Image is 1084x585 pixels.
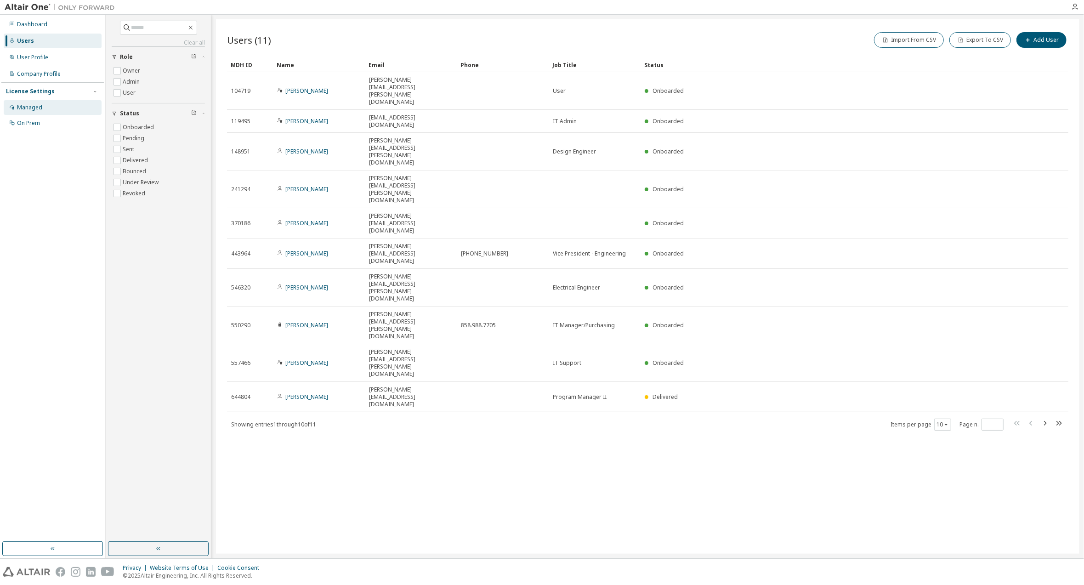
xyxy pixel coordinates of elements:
[17,37,34,45] div: Users
[653,185,684,193] span: Onboarded
[553,250,626,257] span: Vice President - Engineering
[123,564,150,572] div: Privacy
[285,250,328,257] a: [PERSON_NAME]
[123,572,265,579] p: © 2025 Altair Engineering, Inc. All Rights Reserved.
[120,110,139,117] span: Status
[653,87,684,95] span: Onboarded
[123,166,148,177] label: Bounced
[285,321,328,329] a: [PERSON_NAME]
[461,322,496,329] span: 858.988.7705
[553,148,596,155] span: Design Engineer
[123,188,147,199] label: Revoked
[123,87,137,98] label: User
[369,386,453,408] span: [PERSON_NAME][EMAIL_ADDRESS][DOMAIN_NAME]
[231,220,250,227] span: 370186
[891,419,951,431] span: Items per page
[653,359,684,367] span: Onboarded
[231,322,250,329] span: 550290
[369,311,453,340] span: [PERSON_NAME][EMAIL_ADDRESS][PERSON_NAME][DOMAIN_NAME]
[231,359,250,367] span: 557466
[101,567,114,577] img: youtube.svg
[112,39,205,46] a: Clear all
[553,359,581,367] span: IT Support
[285,359,328,367] a: [PERSON_NAME]
[56,567,65,577] img: facebook.svg
[369,137,453,166] span: [PERSON_NAME][EMAIL_ADDRESS][PERSON_NAME][DOMAIN_NAME]
[874,32,944,48] button: Import From CSV
[3,567,50,577] img: altair_logo.svg
[17,104,42,111] div: Managed
[1016,32,1067,48] button: Add User
[553,87,566,95] span: User
[123,144,136,155] label: Sent
[653,148,684,155] span: Onboarded
[553,284,600,291] span: Electrical Engineer
[285,87,328,95] a: [PERSON_NAME]
[86,567,96,577] img: linkedin.svg
[285,117,328,125] a: [PERSON_NAME]
[369,273,453,302] span: [PERSON_NAME][EMAIL_ADDRESS][PERSON_NAME][DOMAIN_NAME]
[231,118,250,125] span: 119495
[123,122,156,133] label: Onboarded
[285,219,328,227] a: [PERSON_NAME]
[6,88,55,95] div: License Settings
[231,148,250,155] span: 148951
[553,118,577,125] span: IT Admin
[461,250,508,257] span: [PHONE_NUMBER]
[653,393,678,401] span: Delivered
[191,110,197,117] span: Clear filter
[460,57,545,72] div: Phone
[644,57,1021,72] div: Status
[653,219,684,227] span: Onboarded
[123,177,160,188] label: Under Review
[17,119,40,127] div: On Prem
[5,3,119,12] img: Altair One
[653,117,684,125] span: Onboarded
[231,420,316,428] span: Showing entries 1 through 10 of 11
[553,322,615,329] span: IT Manager/Purchasing
[653,284,684,291] span: Onboarded
[123,76,142,87] label: Admin
[285,393,328,401] a: [PERSON_NAME]
[112,103,205,124] button: Status
[123,133,146,144] label: Pending
[120,53,133,61] span: Role
[231,57,269,72] div: MDH ID
[369,348,453,378] span: [PERSON_NAME][EMAIL_ADDRESS][PERSON_NAME][DOMAIN_NAME]
[112,47,205,67] button: Role
[285,185,328,193] a: [PERSON_NAME]
[959,419,1004,431] span: Page n.
[231,186,250,193] span: 241294
[227,34,271,46] span: Users (11)
[285,284,328,291] a: [PERSON_NAME]
[17,21,47,28] div: Dashboard
[369,76,453,106] span: [PERSON_NAME][EMAIL_ADDRESS][PERSON_NAME][DOMAIN_NAME]
[17,54,48,61] div: User Profile
[369,114,453,129] span: [EMAIL_ADDRESS][DOMAIN_NAME]
[231,87,250,95] span: 104719
[552,57,637,72] div: Job Title
[369,243,453,265] span: [PERSON_NAME][EMAIL_ADDRESS][DOMAIN_NAME]
[123,155,150,166] label: Delivered
[653,321,684,329] span: Onboarded
[949,32,1011,48] button: Export To CSV
[17,70,61,78] div: Company Profile
[217,564,265,572] div: Cookie Consent
[277,57,361,72] div: Name
[71,567,80,577] img: instagram.svg
[231,250,250,257] span: 443964
[653,250,684,257] span: Onboarded
[936,421,949,428] button: 10
[150,564,217,572] div: Website Terms of Use
[553,393,607,401] span: Program Manager II
[369,175,453,204] span: [PERSON_NAME][EMAIL_ADDRESS][PERSON_NAME][DOMAIN_NAME]
[369,57,453,72] div: Email
[191,53,197,61] span: Clear filter
[123,65,142,76] label: Owner
[285,148,328,155] a: [PERSON_NAME]
[369,212,453,234] span: [PERSON_NAME][EMAIL_ADDRESS][DOMAIN_NAME]
[231,284,250,291] span: 546320
[231,393,250,401] span: 644804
